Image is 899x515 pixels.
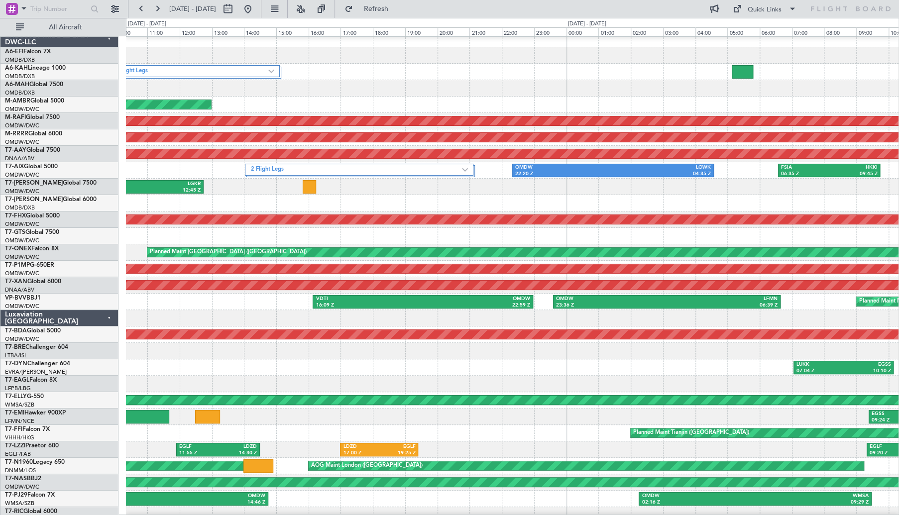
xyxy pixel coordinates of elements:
[5,114,60,120] a: M-RAFIGlobal 7500
[5,361,27,367] span: T7-DYN
[5,49,23,55] span: A6-EFI
[212,27,244,36] div: 13:00
[139,187,201,194] div: 12:45 Z
[5,361,70,367] a: T7-DYNChallenger 604
[5,509,57,515] a: T7-RICGlobal 6000
[760,27,792,36] div: 06:00
[5,509,23,515] span: T7-RIC
[5,246,31,252] span: T7-ONEX
[5,262,30,268] span: T7-P1MP
[796,361,844,368] div: LUKK
[5,98,64,104] a: M-AMBRGlobal 5000
[856,27,889,36] div: 09:00
[5,89,35,97] a: OMDB/DXB
[180,27,212,36] div: 12:00
[502,27,534,36] div: 22:00
[115,27,147,36] div: 10:00
[727,27,760,36] div: 05:00
[5,171,39,179] a: OMDW/DWC
[5,394,27,400] span: T7-ELLY
[5,410,66,416] a: T7-EMIHawker 900XP
[5,500,34,507] a: WMSA/SZB
[755,499,869,506] div: 09:29 Z
[5,426,22,432] span: T7-FFI
[566,27,599,36] div: 00:00
[5,394,44,400] a: T7-ELLYG-550
[5,377,29,383] span: T7-EAGL
[5,279,27,285] span: T7-XAN
[781,171,829,178] div: 06:35 Z
[5,417,34,425] a: LFMN/NCE
[5,303,39,310] a: OMDW/DWC
[379,450,415,457] div: 19:25 Z
[667,296,777,303] div: LFMN
[844,368,891,375] div: 10:10 Z
[792,27,824,36] div: 07:00
[534,27,566,36] div: 23:00
[5,279,61,285] a: T7-XANGlobal 6000
[5,385,31,392] a: LFPB/LBG
[5,49,51,55] a: A6-EFIFalcon 7X
[5,476,27,482] span: T7-NAS
[556,296,667,303] div: OMDW
[169,4,216,13] span: [DATE] - [DATE]
[5,467,36,474] a: DNMM/LOS
[128,20,166,28] div: [DATE] - [DATE]
[667,302,777,309] div: 06:39 Z
[5,328,61,334] a: T7-BDAGlobal 5000
[5,270,39,277] a: OMDW/DWC
[343,450,379,457] div: 17:00 Z
[5,220,39,228] a: OMDW/DWC
[613,171,711,178] div: 04:35 Z
[469,27,502,36] div: 21:00
[5,286,34,294] a: DNAA/ABV
[438,27,470,36] div: 20:00
[5,262,54,268] a: T7-P1MPG-650ER
[316,302,423,309] div: 16:09 Z
[423,302,530,309] div: 22:59 Z
[5,344,25,350] span: T7-BRE
[5,204,35,211] a: OMDB/DXB
[824,27,856,36] div: 08:00
[5,197,97,203] a: T7-[PERSON_NAME]Global 6000
[158,493,265,500] div: OMDW
[568,20,606,28] div: [DATE] - [DATE]
[5,147,60,153] a: T7-AAYGlobal 7500
[5,253,39,261] a: OMDW/DWC
[5,492,55,498] a: T7-PJ29Falcon 7X
[218,443,257,450] div: LDZD
[179,443,218,450] div: EGLF
[598,27,631,36] div: 01:00
[5,237,39,244] a: OMDW/DWC
[5,65,28,71] span: A6-KAH
[276,27,309,36] div: 15:00
[515,164,613,171] div: OMDW
[5,483,39,491] a: OMDW/DWC
[5,476,41,482] a: T7-NASBBJ2
[5,197,63,203] span: T7-[PERSON_NAME]
[5,328,27,334] span: T7-BDA
[748,5,782,15] div: Quick Links
[642,499,755,506] div: 02:16 Z
[5,213,60,219] a: T7-FHXGlobal 5000
[5,180,63,186] span: T7-[PERSON_NAME]
[844,361,891,368] div: EGSS
[5,443,25,449] span: T7-LZZI
[26,24,105,31] span: All Aircraft
[5,188,39,195] a: OMDW/DWC
[796,368,844,375] div: 07:04 Z
[5,155,34,162] a: DNAA/ABV
[373,27,405,36] div: 18:00
[268,69,274,73] img: arrow-gray.svg
[115,67,269,76] label: 2 Flight Legs
[5,352,27,359] a: LTBA/ISL
[30,1,88,16] input: Trip Number
[11,19,108,35] button: All Aircraft
[5,164,24,170] span: T7-AIX
[5,131,28,137] span: M-RRRR
[5,56,35,64] a: OMDB/DXB
[5,105,39,113] a: OMDW/DWC
[5,138,39,146] a: OMDW/DWC
[829,171,877,178] div: 09:45 Z
[5,73,35,80] a: OMDB/DXB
